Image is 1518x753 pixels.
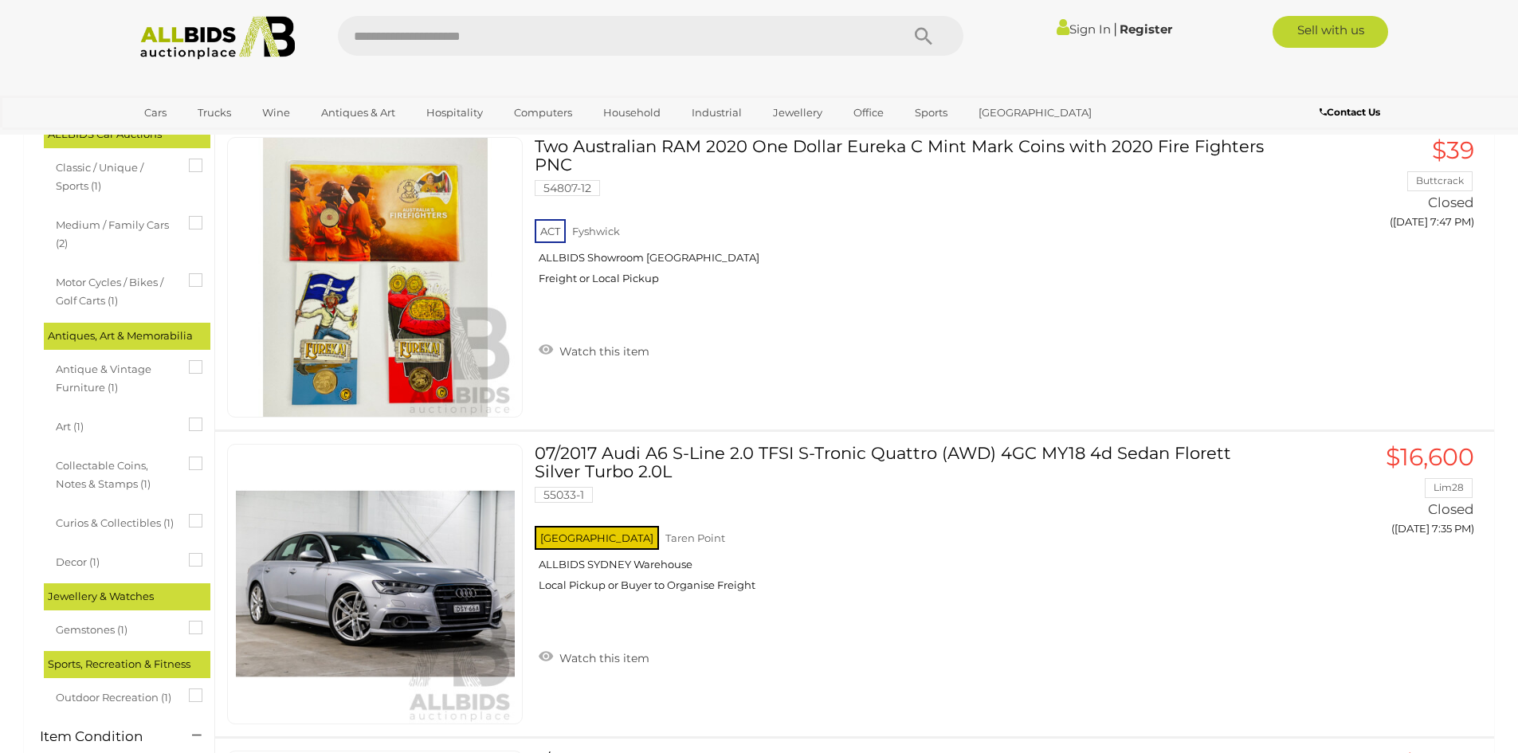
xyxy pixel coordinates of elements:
[681,100,752,126] a: Industrial
[1057,22,1111,37] a: Sign In
[56,453,175,494] span: Collectable Coins, Notes & Stamps (1)
[56,510,175,532] span: Curios & Collectibles (1)
[56,155,175,196] span: Classic / Unique / Sports (1)
[311,100,406,126] a: Antiques & Art
[968,100,1102,126] a: [GEOGRAPHIC_DATA]
[843,100,894,126] a: Office
[555,651,649,665] span: Watch this item
[44,651,210,677] div: Sports, Recreation & Fitness
[134,100,177,126] a: Cars
[547,137,1269,297] a: Two Australian RAM 2020 One Dollar Eureka C Mint Mark Coins with 2020 Fire Fighters PNC 54807-12 ...
[904,100,958,126] a: Sports
[44,583,210,610] div: Jewellery & Watches
[44,323,210,349] div: Antiques, Art & Memorabilia
[56,269,175,311] span: Motor Cycles / Bikes / Golf Carts (1)
[56,212,175,253] span: Medium / Family Cars (2)
[1273,16,1388,48] a: Sell with us
[504,100,582,126] a: Computers
[1293,137,1478,237] a: $39 Buttcrack Closed ([DATE] 7:47 PM)
[1320,104,1384,121] a: Contact Us
[763,100,833,126] a: Jewellery
[236,445,515,724] img: 55033-1a_ex.jpg
[252,100,300,126] a: Wine
[593,100,671,126] a: Household
[884,16,963,56] button: Search
[535,338,653,362] a: Watch this item
[40,729,168,744] h4: Item Condition
[44,121,210,147] div: ALLBIDS Car Auctions
[1120,22,1172,37] a: Register
[1432,135,1474,165] span: $39
[547,444,1269,604] a: 07/2017 Audi A6 S-Line 2.0 TFSI S-Tronic Quattro (AWD) 4GC MY18 4d Sedan Florett Silver Turbo 2.0...
[56,617,175,639] span: Gemstones (1)
[56,356,175,398] span: Antique & Vintage Furniture (1)
[416,100,493,126] a: Hospitality
[1386,442,1474,472] span: $16,600
[535,645,653,669] a: Watch this item
[56,414,175,436] span: Art (1)
[236,138,515,417] img: 54807-12a.jpeg
[56,549,175,571] span: Decor (1)
[56,684,175,707] span: Outdoor Recreation (1)
[1320,106,1380,118] b: Contact Us
[131,16,304,60] img: Allbids.com.au
[1293,444,1478,543] a: $16,600 Lim28 Closed ([DATE] 7:35 PM)
[187,100,241,126] a: Trucks
[1113,20,1117,37] span: |
[555,344,649,359] span: Watch this item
